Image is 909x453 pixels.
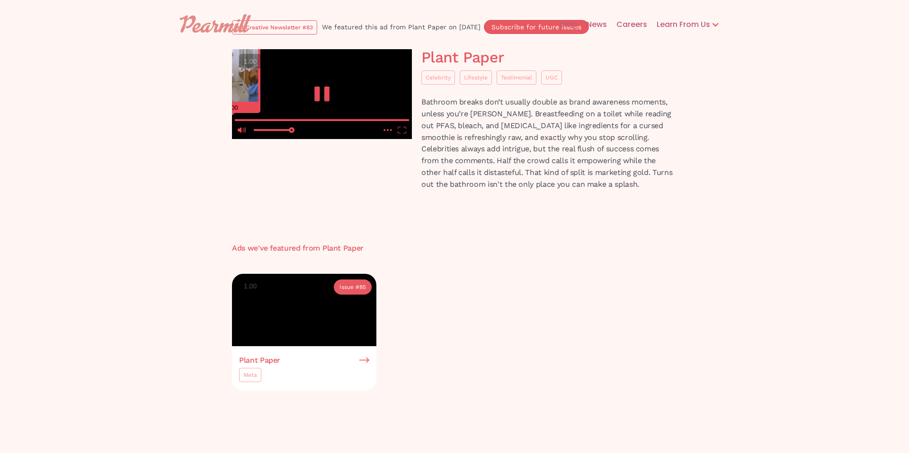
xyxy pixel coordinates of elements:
div: Learn From Us [647,9,729,40]
div: Testimonial [501,73,532,82]
div: Issue # [339,282,359,292]
h3: Plant Paper [322,244,364,253]
a: Plant Paper [239,356,369,365]
div: 85 [359,282,366,292]
a: Lifestyle [460,70,492,85]
div: Celebrity [426,73,451,82]
a: Meta [239,368,261,382]
a: Issue #85 [334,279,372,295]
div: Meta [243,370,257,380]
h3: Ads we've featured from [232,244,322,253]
div: UGC [545,73,558,82]
a: Celebrity [421,70,455,85]
a: Careers [607,9,647,40]
a: Blog [551,9,577,40]
h1: Plant Paper [421,49,677,66]
a: News [577,9,607,40]
div: Learn From Us [647,19,710,30]
h3: Plant Paper [239,356,280,365]
a: Testimonial [497,70,536,85]
p: Bathroom breaks don’t usually double as brand awareness moments, unless you’re [PERSON_NAME]. Bre... [421,96,677,190]
div: Lifestyle [464,73,488,82]
a: UGC [541,70,562,85]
